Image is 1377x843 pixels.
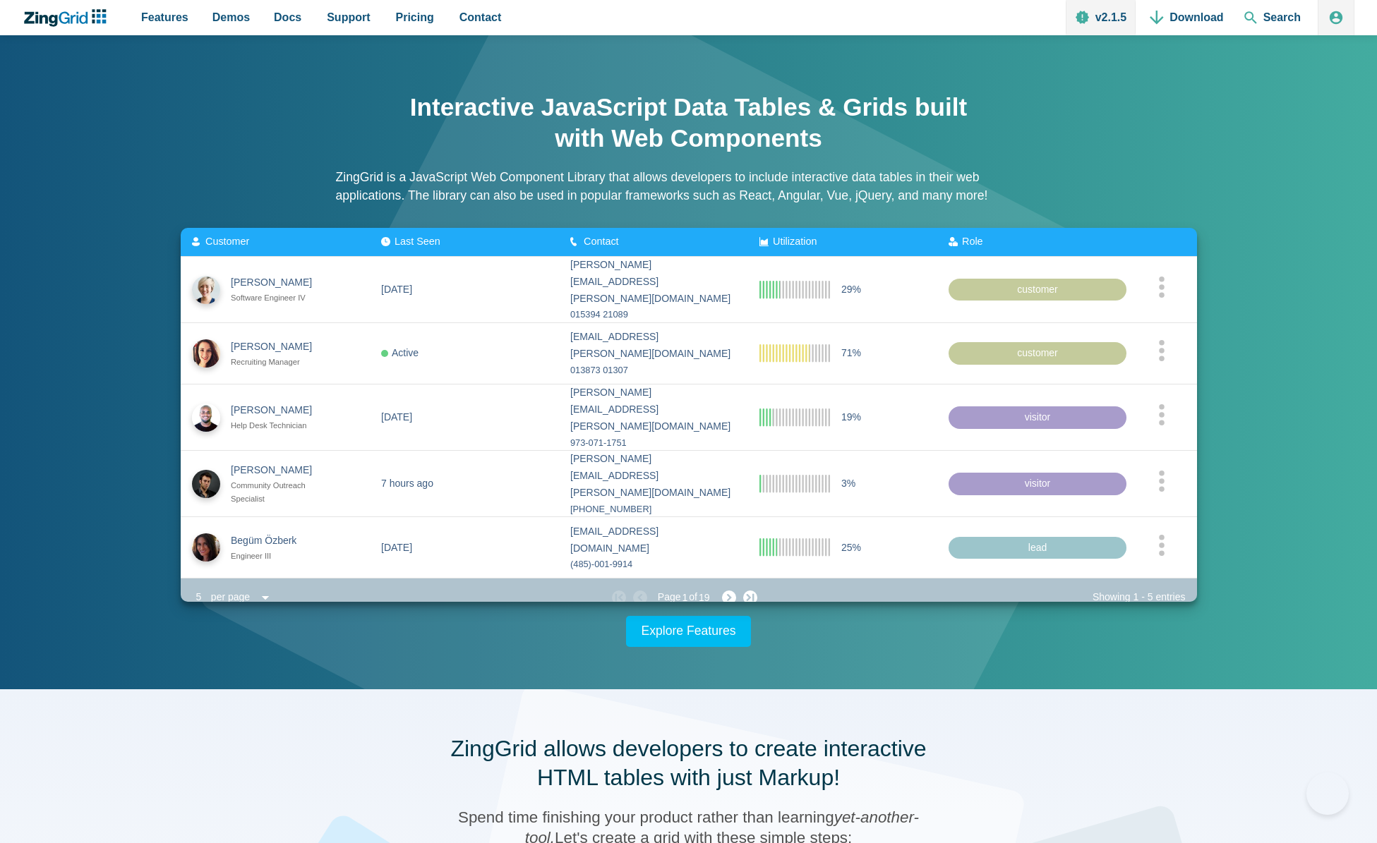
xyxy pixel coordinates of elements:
[570,557,737,572] div: (485)-001-9914
[949,536,1126,559] div: lead
[231,355,325,368] div: Recruiting Manager
[949,342,1126,365] div: customer
[231,402,325,419] div: [PERSON_NAME]
[626,616,752,647] a: Explore Features
[459,8,502,27] span: Contact
[743,590,757,605] zg-button: lastpage
[231,291,325,305] div: Software Engineer IV
[381,345,419,362] div: Active
[841,345,861,362] span: 71%
[841,475,855,492] span: 3%
[683,594,688,602] zg-text: 1
[658,589,681,606] span: Page
[407,92,971,154] h1: Interactive JavaScript Data Tables & Grids built with Web Components
[442,734,936,793] h2: ZingGrid allows developers to create interactive HTML tables with just Markup!
[570,307,737,322] div: 015394 21089
[612,590,626,605] zg-button: firstpage
[381,539,412,556] div: [DATE]
[570,501,737,516] div: [PHONE_NUMBER]
[381,281,412,298] div: [DATE]
[206,588,255,607] div: per page
[205,236,249,247] span: Customer
[231,478,325,505] div: Community Outreach Specialist
[962,236,983,247] span: Role
[841,409,861,426] span: 19%
[396,8,434,27] span: Pricing
[231,462,325,479] div: [PERSON_NAME]
[1131,591,1142,602] zg-text: 1
[395,236,440,247] span: Last Seen
[949,473,1126,495] div: visitor
[570,435,737,450] div: 973-071-1751
[381,409,412,426] div: [DATE]
[570,384,737,435] div: [PERSON_NAME][EMAIL_ADDRESS][PERSON_NAME][DOMAIN_NAME]
[1306,772,1349,815] iframe: Help Scout Beacon - Open
[633,590,654,605] zg-button: prevpage
[231,533,325,550] div: Begüm Özberk
[231,339,325,356] div: [PERSON_NAME]
[570,523,737,557] div: [EMAIL_ADDRESS][DOMAIN_NAME]
[570,363,737,378] div: 013873 01307
[715,590,736,605] zg-button: nextpage
[141,8,188,27] span: Features
[841,539,861,556] span: 25%
[212,8,250,27] span: Demos
[1145,591,1156,602] zg-text: 5
[570,329,737,363] div: [EMAIL_ADDRESS][PERSON_NAME][DOMAIN_NAME]
[336,168,1042,205] p: ZingGrid is a JavaScript Web Component Library that allows developers to include interactive data...
[949,278,1126,301] div: customer
[699,594,710,602] zg-text: 19
[192,588,206,607] div: 5
[570,451,737,501] div: [PERSON_NAME][EMAIL_ADDRESS][PERSON_NAME][DOMAIN_NAME]
[327,8,370,27] span: Support
[381,475,433,492] div: 7 hours ago
[274,8,301,27] span: Docs
[231,274,325,291] div: [PERSON_NAME]
[231,419,325,432] div: Help Desk Technician
[23,9,114,27] a: ZingChart Logo. Click to return to the homepage
[584,236,619,247] span: Contact
[231,550,325,563] div: Engineer III
[949,406,1126,429] div: visitor
[1093,589,1186,606] div: Showing - entries
[689,589,697,606] span: of
[570,257,737,307] div: [PERSON_NAME][EMAIL_ADDRESS][PERSON_NAME][DOMAIN_NAME]
[773,236,817,247] span: Utilization
[841,281,861,298] span: 29%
